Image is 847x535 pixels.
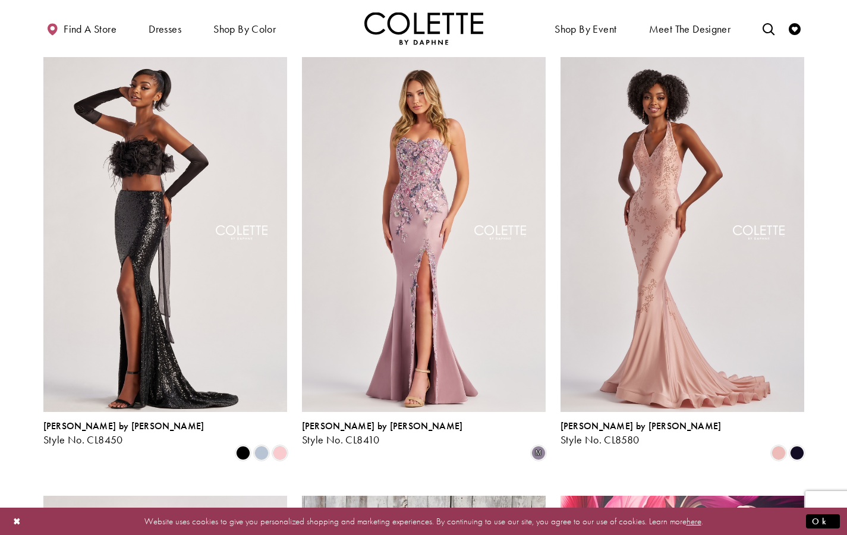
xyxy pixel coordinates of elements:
[302,420,463,432] span: [PERSON_NAME] by [PERSON_NAME]
[43,420,204,432] span: [PERSON_NAME] by [PERSON_NAME]
[646,12,734,45] a: Meet the designer
[64,23,116,35] span: Find a store
[302,57,546,411] a: Visit Colette by Daphne Style No. CL8410 Page
[302,433,380,446] span: Style No. CL8410
[561,57,804,411] a: Visit Colette by Daphne Style No. CL8580 Page
[149,23,181,35] span: Dresses
[302,421,463,446] div: Colette by Daphne Style No. CL8410
[210,12,279,45] span: Shop by color
[561,421,722,446] div: Colette by Daphne Style No. CL8580
[772,446,786,460] i: Rose Gold
[213,23,276,35] span: Shop by color
[790,446,804,460] i: Midnight
[531,446,546,460] i: Dusty Lilac/Multi
[254,446,269,460] i: Ice Blue
[364,12,483,45] img: Colette by Daphne
[236,446,250,460] i: Black
[7,511,27,531] button: Close Dialog
[786,12,804,45] a: Check Wishlist
[561,433,640,446] span: Style No. CL8580
[687,515,701,527] a: here
[43,12,119,45] a: Find a store
[552,12,619,45] span: Shop By Event
[806,514,840,528] button: Submit Dialog
[649,23,731,35] span: Meet the designer
[561,420,722,432] span: [PERSON_NAME] by [PERSON_NAME]
[364,12,483,45] a: Visit Home Page
[273,446,287,460] i: Ice Pink
[760,12,777,45] a: Toggle search
[555,23,616,35] span: Shop By Event
[146,12,184,45] span: Dresses
[43,421,204,446] div: Colette by Daphne Style No. CL8450
[43,433,123,446] span: Style No. CL8450
[86,513,761,529] p: Website uses cookies to give you personalized shopping and marketing experiences. By continuing t...
[43,57,287,411] a: Visit Colette by Daphne Style No. CL8450 Page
